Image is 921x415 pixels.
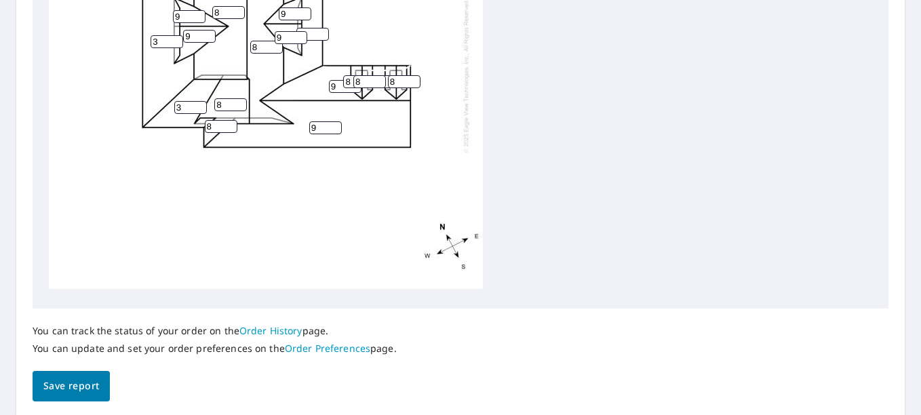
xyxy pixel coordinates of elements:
[285,342,370,355] a: Order Preferences
[33,342,397,355] p: You can update and set your order preferences on the page.
[43,378,99,395] span: Save report
[33,371,110,401] button: Save report
[239,324,302,337] a: Order History
[33,325,397,337] p: You can track the status of your order on the page.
